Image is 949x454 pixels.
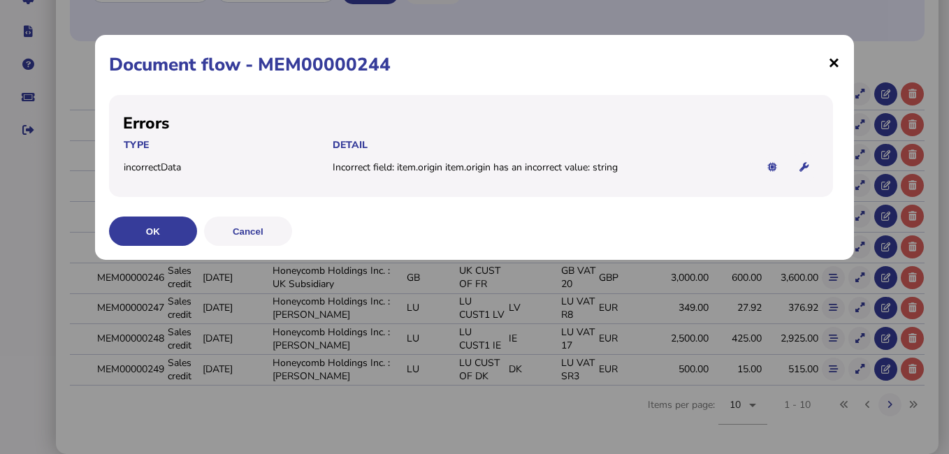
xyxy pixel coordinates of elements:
[828,49,840,75] span: ×
[123,160,332,175] td: incorrectData
[204,217,292,246] button: Cancel
[109,52,840,77] h1: Document flow - MEM00000244
[123,112,819,134] h2: Errors
[123,138,332,152] th: Type
[332,160,750,175] td: Incorrect field: item.origin item.origin has an incorrect value: string
[332,138,750,152] th: Detail
[109,217,197,246] button: OK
